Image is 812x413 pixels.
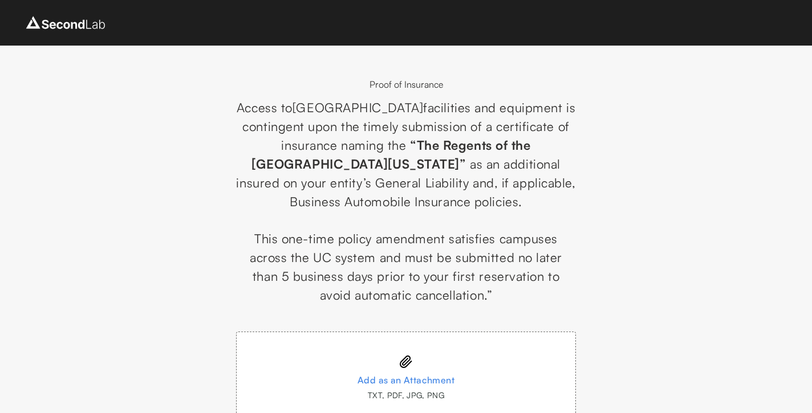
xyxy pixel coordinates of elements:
p: Access to [GEOGRAPHIC_DATA] facilities and equipment is contingent upon the timely submission of ... [236,98,576,211]
span: “The Regents of the [GEOGRAPHIC_DATA][US_STATE]” [251,137,530,171]
div: Proof of Insurance [236,77,576,91]
div: Add as an Attachment [259,371,553,389]
div: TXT, PDF, JPG, PNG [259,389,553,401]
p: This one-time policy amendment satisfies campuses across the UC system and must be submitted no l... [236,229,576,304]
img: logo [23,14,108,32]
